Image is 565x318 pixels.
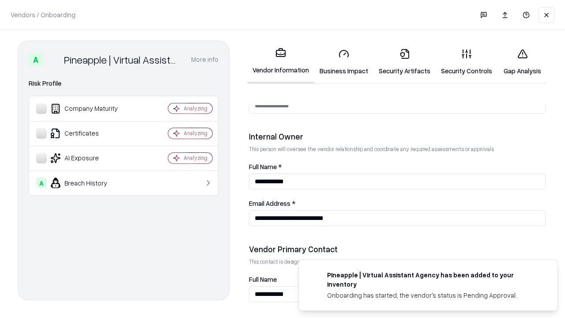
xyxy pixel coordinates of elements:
a: Gap Analysis [497,42,547,83]
label: Full Name * [249,163,546,170]
div: AI Exposure [36,153,142,163]
label: Full Name [249,276,546,283]
div: Analyzing [184,105,207,112]
div: Vendor Primary Contact [249,244,546,254]
p: Vendors / Onboarding [11,10,75,19]
a: Security Artifacts [373,42,436,83]
img: trypineapple.com [309,270,320,281]
div: Company Maturity [36,103,142,114]
button: More info [191,52,218,68]
div: Risk Profile [29,78,218,89]
div: A [36,178,47,188]
div: Internal Owner [249,131,546,142]
div: Analyzing [184,129,207,137]
a: Business Impact [314,42,373,83]
div: Breach History [36,178,142,188]
p: This person will oversee the vendor relationship and coordinate any required assessments or appro... [249,145,546,153]
a: Security Controls [436,42,497,83]
div: Certificates [36,128,142,139]
div: Analyzing [184,154,207,162]
label: Email Address * [249,200,546,207]
div: Pineapple | Virtual Assistant Agency [64,53,181,67]
div: Onboarding has started, the vendor's status is Pending Approval. [327,291,536,300]
p: This contact is designated to receive the assessment request from Shift [249,258,546,265]
div: Pineapple | Virtual Assistant Agency has been added to your inventory [327,270,536,289]
div: A [29,53,43,67]
img: Pineapple | Virtual Assistant Agency [46,53,60,67]
a: Vendor Information [247,41,314,83]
